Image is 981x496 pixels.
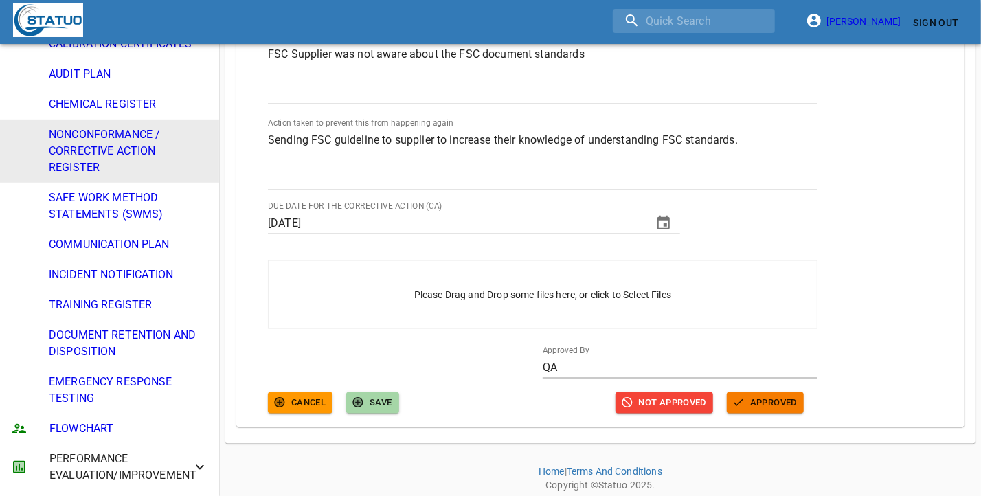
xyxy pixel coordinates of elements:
[49,36,208,52] span: CALIBRATION CERTIFICATES
[622,395,706,411] span: NOT APPROVED
[539,466,565,477] a: Home
[49,66,208,82] span: AUDIT PLAN
[734,395,797,411] span: APPROVED
[268,47,817,100] textarea: FSC Supplier was not aware about the FSC document standards
[810,16,908,27] a: [PERSON_NAME]
[49,236,208,253] span: COMMUNICATION PLAN
[49,374,208,407] span: EMERGENCY RESPONSE TESTING
[49,327,208,360] span: DOCUMENT RETENTION AND DISPOSITION
[268,133,817,185] textarea: Sending FSC guideline to supplier to increase their knowledge of understanding FSC standards.
[353,395,392,411] span: SAVE
[49,96,208,113] span: CHEMICAL REGISTER
[49,126,208,176] span: NONCONFORMANCE / CORRECTIVE ACTION REGISTER
[727,392,804,414] button: APPROVED
[13,3,83,37] img: Statuo
[908,10,965,36] button: Sign Out
[567,466,662,477] a: Terms And Conditions
[275,395,326,411] span: CANCEL
[613,9,775,33] input: search
[268,392,332,414] button: CANCEL
[598,480,628,491] a: Statuo
[346,392,399,414] button: SAVE
[49,297,208,313] span: TRAINING REGISTER
[404,279,681,311] label: Please Drag and Drop some files here, or click to Select Files
[616,392,713,414] button: NOT APPROVED
[49,267,208,283] span: INCIDENT NOTIFICATION
[543,347,589,355] label: Approved By
[49,420,208,437] span: FLOWCHART
[49,451,192,484] span: PERFORMANCE EVALUATION/IMPROVEMENT
[225,444,976,492] p: | Copyright © 2025 .
[49,190,208,223] span: SAFE WORK METHOD STATEMENTS (SWMS)
[914,14,959,32] span: Sign Out
[268,120,453,128] label: Action taken to prevent this from happening again
[647,207,680,240] button: change date
[268,203,442,211] label: DUE DATE FOR THE CORRECTIVE ACTION (CA)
